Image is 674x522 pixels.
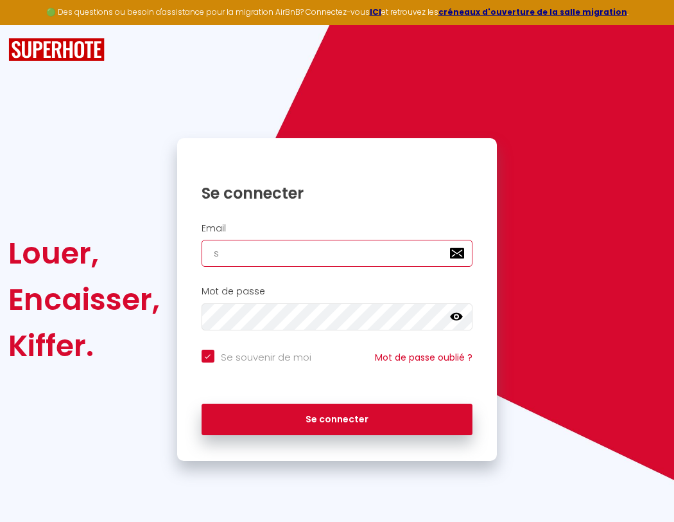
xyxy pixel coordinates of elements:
[202,223,473,234] h2: Email
[202,286,473,297] h2: Mot de passe
[202,404,473,436] button: Se connecter
[8,38,105,62] img: SuperHote logo
[370,6,381,17] a: ICI
[202,183,473,203] h1: Se connecter
[8,323,160,369] div: Kiffer.
[10,5,49,44] button: Ouvrir le widget de chat LiveChat
[8,230,160,276] div: Louer,
[438,6,627,17] a: créneaux d'ouverture de la salle migration
[202,240,473,267] input: Ton Email
[375,351,472,364] a: Mot de passe oublié ?
[8,276,160,323] div: Encaisser,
